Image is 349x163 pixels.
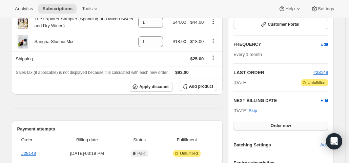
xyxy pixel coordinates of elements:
span: Tools [82,6,93,12]
button: Edit [321,97,328,104]
button: Settings [307,4,338,14]
button: Order now [233,121,328,130]
span: Sales tax (if applicable) is not displayed because it is calculated with each new order. [16,70,169,75]
span: Billing date [56,137,118,143]
button: Tools [78,4,103,14]
a: #28148 [313,70,328,75]
span: [DATE] · 03:19 PM [56,150,118,157]
span: Add [320,142,328,148]
span: Paid [138,151,146,156]
span: $25.00 [190,56,204,61]
button: Apply discount [130,82,173,92]
button: Edit [316,39,332,50]
h2: LAST ORDER [233,69,313,76]
span: [DATE] · [233,108,257,113]
div: Open Intercom Messenger [326,133,342,149]
span: $93.00 [175,70,189,75]
a: #28148 [21,151,36,156]
th: Order [17,133,54,147]
span: $44.00 [190,20,204,25]
div: Sangria Slushie Mix [29,38,74,45]
button: Add product [180,82,217,91]
th: Shipping [12,51,137,66]
button: Product actions [208,37,219,45]
button: #28148 [313,69,328,76]
span: Analytics [15,6,33,12]
span: [DATE] [233,79,247,86]
button: Subscriptions [38,4,77,14]
span: Help [285,6,294,12]
span: Add product [189,84,213,89]
h6: Batching Settings [233,142,320,148]
span: Unfulfilled [308,80,326,85]
button: Analytics [11,4,37,14]
span: Edit [321,41,328,48]
span: Apply discount [139,84,169,89]
span: Status [122,137,156,143]
span: $44.00 [173,20,186,25]
button: Skip [245,105,261,116]
button: Product actions [208,18,219,25]
button: Add [316,140,332,150]
span: Subscriptions [42,6,73,12]
div: The Explorer Sampler (Sparkling and Mixed Sweet and Dry Wines) [29,16,135,29]
span: Fulfillment [161,137,213,143]
span: Every 1 month [233,52,262,57]
h2: FREQUENCY [233,41,321,48]
span: Unfulfilled [180,151,198,156]
h2: Payment attempts [17,126,218,133]
button: Shipping actions [208,54,219,62]
span: Settings [318,6,334,12]
h2: NEXT BILLING DATE [233,97,321,104]
button: Customer Portal [233,20,328,29]
span: Order now [271,123,291,128]
span: $18.00 [190,39,204,44]
span: Skip [249,107,257,114]
span: Customer Portal [268,22,299,27]
span: $18.00 [173,39,186,44]
button: Help [274,4,305,14]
